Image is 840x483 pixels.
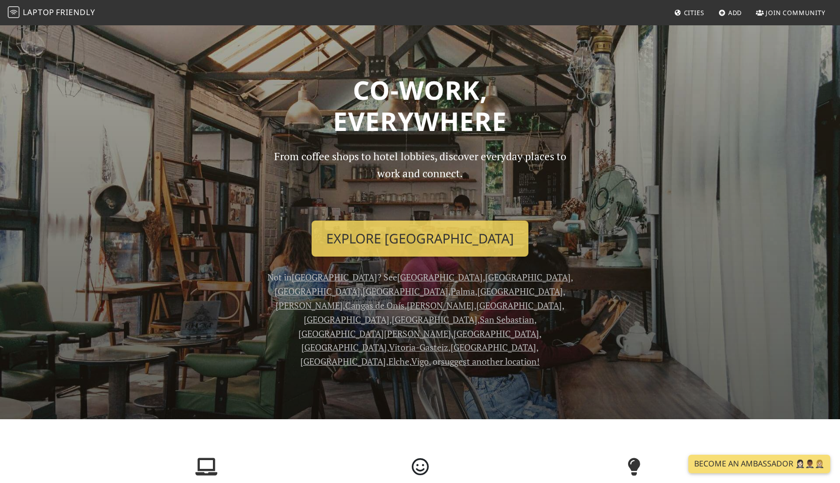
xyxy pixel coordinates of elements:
a: LaptopFriendly LaptopFriendly [8,4,95,21]
span: Join Community [766,8,825,17]
a: [GEOGRAPHIC_DATA] [454,328,539,339]
img: LaptopFriendly [8,6,19,18]
a: [GEOGRAPHIC_DATA] [275,285,360,297]
p: From coffee shops to hotel lobbies, discover everyday places to work and connect. [265,148,575,213]
a: [GEOGRAPHIC_DATA] [363,285,448,297]
a: San Sebastian [480,314,534,325]
a: [GEOGRAPHIC_DATA] [304,314,389,325]
a: [PERSON_NAME] [276,299,343,311]
span: Laptop [23,7,54,18]
a: Elche [388,355,409,367]
a: [GEOGRAPHIC_DATA][PERSON_NAME] [298,328,451,339]
a: suggest another location! [441,355,540,367]
a: [GEOGRAPHIC_DATA] [476,299,562,311]
a: Add [715,4,746,21]
h1: Co-work, Everywhere [105,74,735,136]
a: Vitoria-Gasteiz [389,341,448,353]
a: [GEOGRAPHIC_DATA] [485,271,571,283]
a: Become an Ambassador 🤵🏻‍♀️🤵🏾‍♂️🤵🏼‍♀️ [688,455,830,473]
a: Join Community [752,4,829,21]
a: Explore [GEOGRAPHIC_DATA] [312,221,528,257]
a: [GEOGRAPHIC_DATA] [477,285,563,297]
a: [GEOGRAPHIC_DATA] [292,271,377,283]
a: Palma [451,285,475,297]
span: Friendly [56,7,95,18]
a: [GEOGRAPHIC_DATA] [392,314,477,325]
a: [PERSON_NAME] [407,299,474,311]
span: Add [728,8,742,17]
a: [GEOGRAPHIC_DATA] [301,341,387,353]
span: Cities [684,8,704,17]
span: Not in ? See , , , , , , , , , , , , , , , , , , , , , or [267,271,573,367]
a: [GEOGRAPHIC_DATA] [397,271,483,283]
a: [GEOGRAPHIC_DATA] [451,341,536,353]
a: Cities [670,4,708,21]
a: Vigo [411,355,429,367]
a: Cangas de Onís [345,299,404,311]
a: [GEOGRAPHIC_DATA] [300,355,386,367]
